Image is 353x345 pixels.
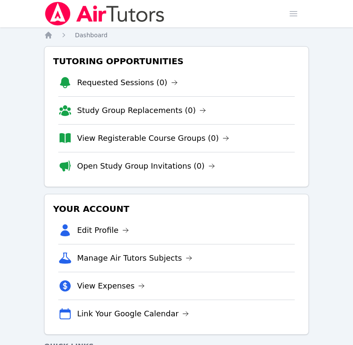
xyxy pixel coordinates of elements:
a: Dashboard [75,31,108,39]
span: Dashboard [75,32,108,39]
a: Open Study Group Invitations (0) [77,160,215,172]
a: Link Your Google Calendar [77,308,189,320]
a: View Expenses [77,280,145,292]
a: Manage Air Tutors Subjects [77,252,192,264]
nav: Breadcrumb [44,31,309,39]
img: Air Tutors [44,2,165,26]
h3: Tutoring Opportunities [51,54,302,69]
a: Edit Profile [77,224,129,236]
h3: Your Account [51,201,302,217]
a: View Registerable Course Groups (0) [77,132,229,144]
a: Study Group Replacements (0) [77,104,206,116]
a: Requested Sessions (0) [77,77,178,89]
